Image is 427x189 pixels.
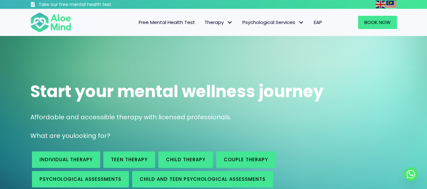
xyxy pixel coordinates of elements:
a: TherapyTherapy: submenu [200,16,238,29]
span: looking for? [73,131,110,140]
a: Take our free mental health test [30,2,145,9]
span: What are you [30,131,73,140]
a: Free Mental Health Test [134,16,200,29]
span: Teen Therapy [111,156,148,163]
a: EAP [309,16,327,29]
a: Malay [386,1,397,8]
span: Child Therapy [166,156,205,163]
span: Individual therapy [40,156,93,163]
span: Start your mental wellness journey [30,80,324,103]
span: EAP [314,19,322,26]
span: Therapy: submenu [225,18,235,27]
p: Affordable and accessible therapy with licensed professionals. [30,113,397,122]
a: Whatsapp [404,167,418,181]
span: Psychological Services: submenu [297,18,306,27]
img: Aloe mind Logo [30,12,71,33]
a: Couple therapy [216,151,276,168]
span: Psychological assessments [40,176,121,182]
nav: Menu [80,16,327,29]
a: Child and Teen Psychological assessments [132,171,273,187]
img: ms [386,1,396,8]
a: Book Now [358,16,397,29]
a: English [375,1,386,8]
a: Psychological assessments [32,171,129,187]
img: en [375,1,386,8]
span: Book Now [364,19,391,26]
span: Couple therapy [224,156,268,163]
span: Free Mental Health Test [139,19,195,26]
a: Psychological ServicesPsychological Services: submenu [238,16,309,29]
span: Child and Teen Psychological assessments [140,176,265,182]
a: Child Therapy [158,151,213,168]
span: Psychological Services [242,19,304,26]
a: Individual therapy [32,151,100,168]
span: Therapy [204,19,233,26]
a: Teen Therapy [103,151,155,168]
h3: Take our free mental health test [39,2,145,8]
